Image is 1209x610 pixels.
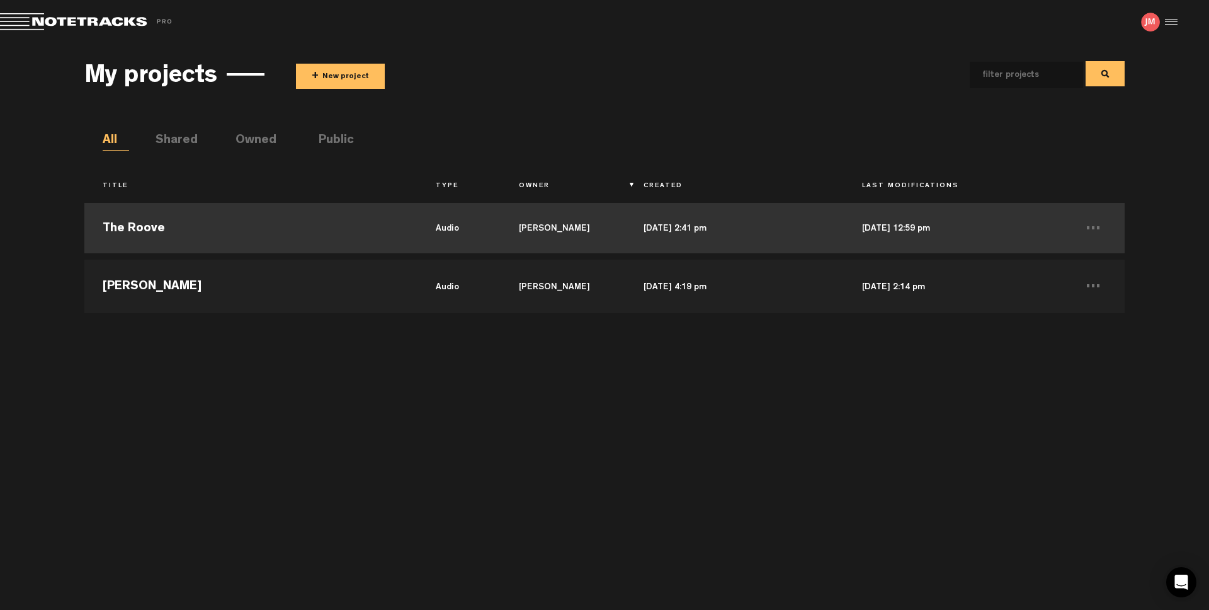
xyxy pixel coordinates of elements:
[156,132,182,151] li: Shared
[84,256,417,313] td: [PERSON_NAME]
[84,64,217,91] h3: My projects
[625,176,844,197] th: Created
[844,200,1062,256] td: [DATE] 12:59 pm
[417,176,501,197] th: Type
[625,256,844,313] td: [DATE] 4:19 pm
[844,256,1062,313] td: [DATE] 2:14 pm
[417,200,501,256] td: audio
[1166,567,1196,597] div: Open Intercom Messenger
[296,64,385,89] button: +New project
[625,200,844,256] td: [DATE] 2:41 pm
[103,132,129,151] li: All
[236,132,262,151] li: Owned
[970,62,1063,88] input: filter projects
[1062,200,1125,256] td: ...
[501,256,625,313] td: [PERSON_NAME]
[84,200,417,256] td: The Roove
[319,132,345,151] li: Public
[312,69,319,84] span: +
[417,256,501,313] td: audio
[844,176,1062,197] th: Last Modifications
[1062,256,1125,313] td: ...
[501,176,625,197] th: Owner
[1141,13,1160,32] img: letters
[501,200,625,256] td: [PERSON_NAME]
[84,176,417,197] th: Title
